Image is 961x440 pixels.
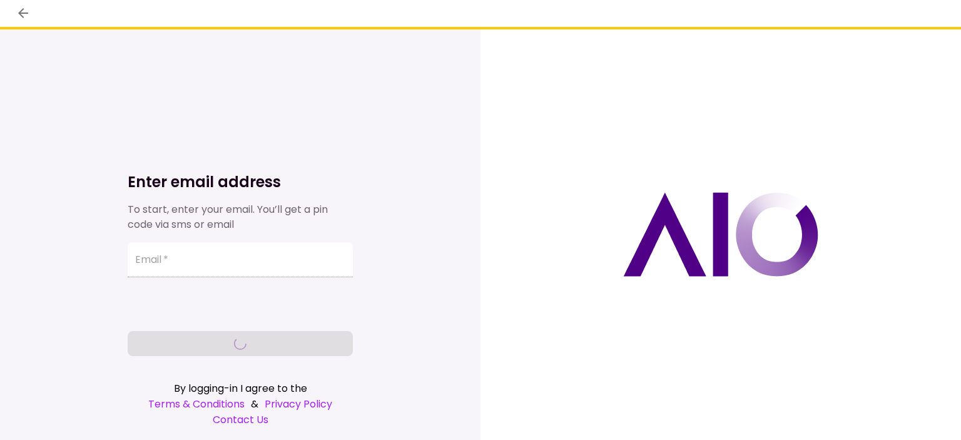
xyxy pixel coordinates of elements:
[128,202,353,232] div: To start, enter your email. You’ll get a pin code via sms or email
[128,172,353,192] h1: Enter email address
[13,3,34,24] button: back
[128,381,353,396] div: By logging-in I agree to the
[623,192,818,277] img: AIO logo
[148,396,245,412] a: Terms & Conditions
[128,396,353,412] div: &
[128,412,353,427] a: Contact Us
[265,396,332,412] a: Privacy Policy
